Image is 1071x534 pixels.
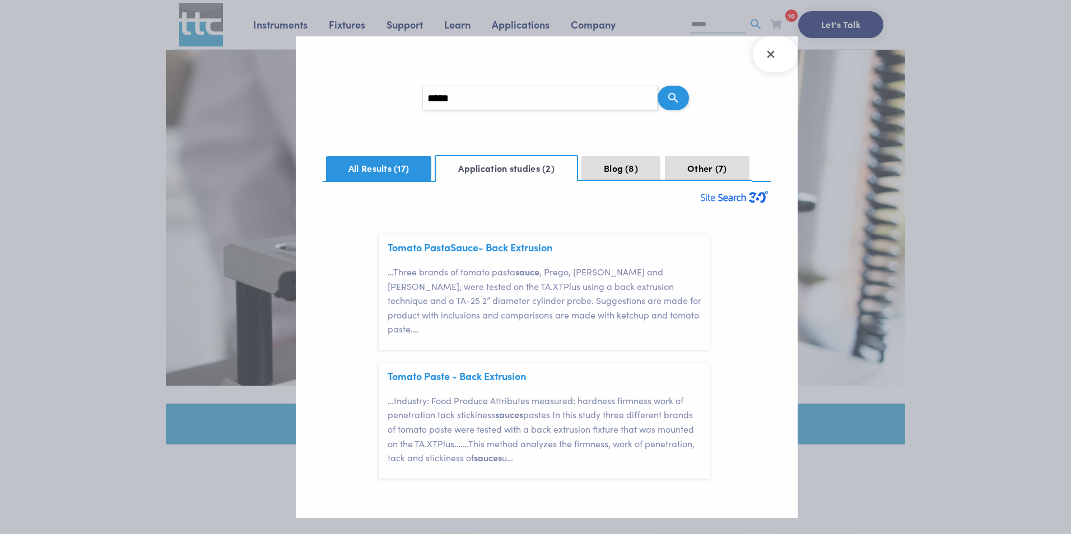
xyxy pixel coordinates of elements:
[394,162,409,174] span: 17
[450,240,478,254] span: Sauce
[379,363,710,479] article: Tomato Paste - Back Extrusion
[388,394,710,465] p: Industry: Food Produce Attributes measured: hardness firmness work of penetration tack stickiness...
[296,36,798,517] section: Search Results
[753,36,798,72] button: Close Search Results
[435,155,578,181] button: Application studies
[388,265,393,278] span: …
[326,156,432,181] button: All Results
[507,451,513,463] span: …
[379,235,710,350] article: Tomato Pasta Sauce - Back Extrusion
[388,265,710,336] p: Three brands of tomato pasta , Prego, [PERSON_NAME] and [PERSON_NAME], were tested on the TA.XTPl...
[413,322,419,335] span: …
[625,162,638,174] span: 8
[715,162,727,174] span: 7
[388,369,526,383] a: Tomato Paste - Back Extrusion
[515,265,539,278] span: sauce
[474,451,502,463] span: sauces
[323,151,771,182] nav: Search Result Navigation
[665,156,749,180] button: Other
[388,370,526,382] span: Tomato Paste - Back Extrusion
[581,156,660,180] button: Blog
[495,408,523,420] span: sauces
[463,437,468,449] span: …
[457,437,463,449] span: …
[388,240,552,254] a: Tomato PastaSauce- Back Extrusion
[388,241,552,254] span: Tomato Pasta Sauce - Back Extrusion
[658,86,689,110] button: Search
[388,394,394,406] span: …
[542,162,555,174] span: 2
